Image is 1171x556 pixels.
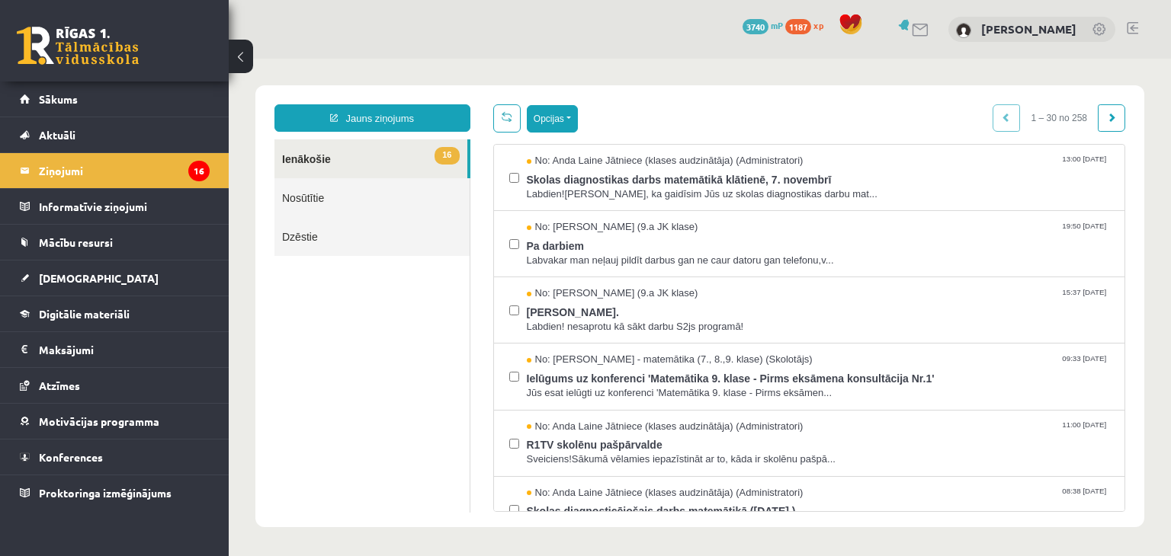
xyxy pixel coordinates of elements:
[39,450,103,464] span: Konferences
[298,308,881,328] span: Ielūgums uz konferenci 'Matemātika 9. klase - Pirms eksāmena konsultācija Nr.1'
[298,228,881,275] a: No: [PERSON_NAME] (9.a JK klase) 15:37 [DATE] [PERSON_NAME]. Labdien! nesaprotu kā sākt darbu S2j...
[39,128,75,142] span: Aktuāli
[743,19,768,34] span: 3740
[298,427,881,475] a: No: Anda Laine Jātniece (klases audzinātāja) (Administratori) 08:38 [DATE] Skolas diagnosticējoša...
[20,368,210,403] a: Atzīmes
[39,153,210,188] legend: Ziņojumi
[39,189,210,224] legend: Informatīvie ziņojumi
[46,81,239,120] a: 16Ienākošie
[785,19,811,34] span: 1187
[20,189,210,224] a: Informatīvie ziņojumi
[771,19,783,31] span: mP
[20,332,210,367] a: Maksājumi
[298,161,470,176] span: No: [PERSON_NAME] (9.a JK klase)
[298,361,575,375] span: No: Anda Laine Jātniece (klases audzinātāja) (Administratori)
[39,486,172,500] span: Proktoringa izmēģinājums
[20,296,210,331] a: Digitālie materiāli
[298,46,349,74] button: Opcijas
[20,81,210,117] a: Sākums
[39,307,130,321] span: Digitālie materiāli
[17,27,139,65] a: Rīgas 1. Tālmācības vidusskola
[813,19,823,31] span: xp
[188,161,210,181] i: 16
[20,404,210,439] a: Motivācijas programma
[830,228,881,239] span: 15:37 [DATE]
[956,23,971,38] img: Aleksandrs Antoņenko
[298,176,881,195] span: Pa darbiem
[20,475,210,510] a: Proktoringa izmēģinājums
[20,153,210,188] a: Ziņojumi16
[39,271,159,285] span: [DEMOGRAPHIC_DATA]
[298,294,584,308] span: No: [PERSON_NAME] - matemātika (7., 8.,9. klase) (Skolotājs)
[830,95,881,107] span: 13:00 [DATE]
[298,394,881,408] span: Sveiciens!Sākumā vēlamies iepazīstināt ar to, kāda ir skolēnu pašpā...
[830,161,881,173] span: 19:50 [DATE]
[298,195,881,209] span: Labvakar man neļauj pildīt darbus gan ne caur datoru gan telefonu,v...
[981,21,1076,37] a: [PERSON_NAME]
[39,92,78,106] span: Sākums
[39,414,159,428] span: Motivācijas programma
[298,361,881,408] a: No: Anda Laine Jātniece (klases audzinātāja) (Administratori) 11:00 [DATE] R1TV skolēnu pašpārval...
[298,441,881,460] span: Skolas diagnosticējošais darbs matemātikā ([DATE].)
[39,235,113,249] span: Mācību resursi
[20,439,210,475] a: Konferences
[39,332,210,367] legend: Maksājumi
[791,46,870,73] span: 1 – 30 no 258
[20,225,210,260] a: Mācību resursi
[298,228,470,242] span: No: [PERSON_NAME] (9.a JK klase)
[298,294,881,341] a: No: [PERSON_NAME] - matemātika (7., 8.,9. klase) (Skolotājs) 09:33 [DATE] Ielūgums uz konferenci ...
[20,260,210,296] a: [DEMOGRAPHIC_DATA]
[298,95,881,142] a: No: Anda Laine Jātniece (klases audzinātāja) (Administratori) 13:00 [DATE] Skolas diagnostikas da...
[20,117,210,152] a: Aktuāli
[298,375,881,394] span: R1TV skolēnu pašpārvalde
[298,161,881,209] a: No: [PERSON_NAME] (9.a JK klase) 19:50 [DATE] Pa darbiem Labvakar man neļauj pildīt darbus gan ne...
[206,88,230,106] span: 16
[298,261,881,276] span: Labdien! nesaprotu kā sākt darbu S2js programā!
[298,328,881,342] span: Jūs esat ielūgti uz konferenci 'Matemātika 9. klase - Pirms eksāmen...
[830,427,881,439] span: 08:38 [DATE]
[46,120,241,158] a: Nosūtītie
[46,46,242,73] a: Jauns ziņojums
[298,427,575,442] span: No: Anda Laine Jātniece (klases audzinātāja) (Administratori)
[785,19,831,31] a: 1187 xp
[830,361,881,372] span: 11:00 [DATE]
[298,95,575,110] span: No: Anda Laine Jātniece (klases audzinātāja) (Administratori)
[298,242,881,261] span: [PERSON_NAME].
[39,379,80,392] span: Atzīmes
[743,19,783,31] a: 3740 mP
[46,158,241,197] a: Dzēstie
[298,110,881,129] span: Skolas diagnostikas darbs matemātikā klātienē, 7. novembrī
[830,294,881,305] span: 09:33 [DATE]
[298,129,881,143] span: Labdien![PERSON_NAME], ka gaidīsim Jūs uz skolas diagnostikas darbu mat...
